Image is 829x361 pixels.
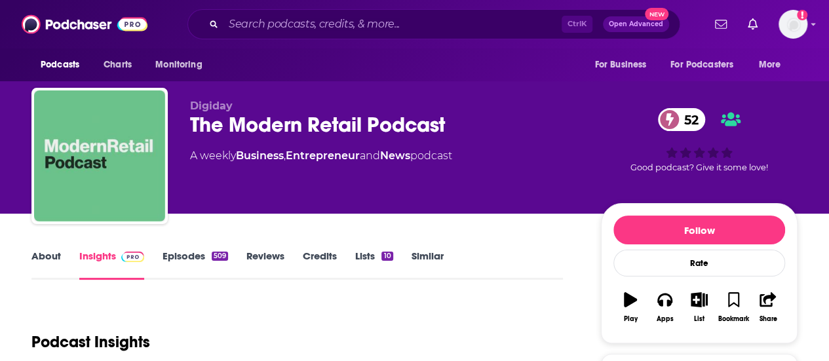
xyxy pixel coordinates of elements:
[645,8,668,20] span: New
[716,284,750,331] button: Bookmark
[742,13,763,35] a: Show notifications dropdown
[236,149,284,162] a: Business
[718,315,749,323] div: Bookmark
[121,252,144,262] img: Podchaser Pro
[190,148,452,164] div: A weekly podcast
[662,52,752,77] button: open menu
[286,149,360,162] a: Entrepreneur
[613,284,647,331] button: Play
[759,56,781,74] span: More
[31,250,61,280] a: About
[190,100,233,112] span: Digiday
[670,56,733,74] span: For Podcasters
[613,250,785,276] div: Rate
[601,100,798,181] div: 52Good podcast? Give it some love!
[759,315,777,323] div: Share
[613,216,785,244] button: Follow
[187,9,680,39] div: Search podcasts, credits, & more...
[624,315,638,323] div: Play
[710,13,732,35] a: Show notifications dropdown
[682,284,716,331] button: List
[95,52,140,77] a: Charts
[163,250,228,280] a: Episodes509
[657,315,674,323] div: Apps
[603,16,669,32] button: Open AdvancedNew
[79,250,144,280] a: InsightsPodchaser Pro
[155,56,202,74] span: Monitoring
[594,56,646,74] span: For Business
[34,90,165,221] img: The Modern Retail Podcast
[31,332,150,352] h1: Podcast Insights
[585,52,663,77] button: open menu
[284,149,286,162] span: ,
[412,250,444,280] a: Similar
[562,16,592,33] span: Ctrl K
[41,56,79,74] span: Podcasts
[750,52,798,77] button: open menu
[31,52,96,77] button: open menu
[658,108,705,131] a: 52
[671,108,705,131] span: 52
[694,315,704,323] div: List
[246,250,284,280] a: Reviews
[223,14,562,35] input: Search podcasts, credits, & more...
[381,252,393,261] div: 10
[609,21,663,28] span: Open Advanced
[104,56,132,74] span: Charts
[630,162,768,172] span: Good podcast? Give it some love!
[22,12,147,37] img: Podchaser - Follow, Share and Rate Podcasts
[751,284,785,331] button: Share
[355,250,393,280] a: Lists10
[303,250,337,280] a: Credits
[779,10,807,39] img: User Profile
[797,10,807,20] svg: Add a profile image
[212,252,228,261] div: 509
[779,10,807,39] span: Logged in as BerkMarc
[360,149,380,162] span: and
[647,284,682,331] button: Apps
[146,52,219,77] button: open menu
[779,10,807,39] button: Show profile menu
[380,149,410,162] a: News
